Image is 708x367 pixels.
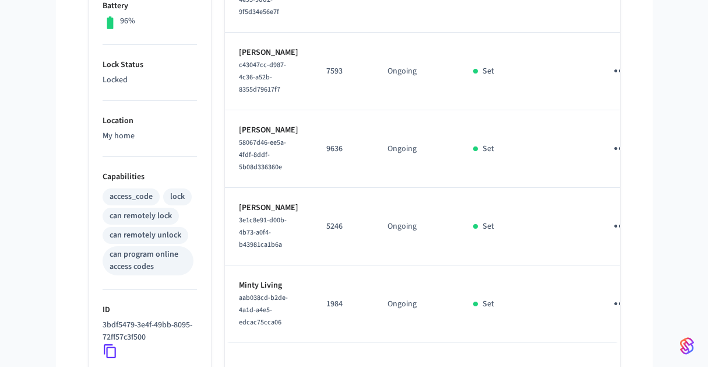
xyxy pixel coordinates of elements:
[482,298,494,310] p: Set
[103,130,197,142] p: My home
[239,202,298,214] p: [PERSON_NAME]
[103,171,197,183] p: Capabilities
[103,74,197,86] p: Locked
[239,293,288,327] span: aab038cd-b2de-4a1d-a4e5-edcac75cca06
[110,249,186,273] div: can program online access codes
[482,65,494,78] p: Set
[482,143,494,155] p: Set
[103,59,197,71] p: Lock Status
[239,138,286,172] span: 58067d46-ee5a-4fdf-8ddf-5b08d336360e
[239,215,287,250] span: 3e1c8e91-d00b-4b73-a0f4-b43981ca1b6a
[239,47,298,59] p: [PERSON_NAME]
[326,143,360,155] p: 9636
[326,65,360,78] p: 7593
[374,33,459,110] td: Ongoing
[374,110,459,188] td: Ongoing
[110,191,153,203] div: access_code
[120,15,135,27] p: 96%
[103,304,197,316] p: ID
[326,221,360,233] p: 5246
[239,60,286,95] span: c43047cc-d987-4c36-a52b-8355d79617f7
[170,191,185,203] div: lock
[239,124,298,137] p: [PERSON_NAME]
[110,229,181,242] div: can remotely unlock
[103,319,192,344] p: 3bdf5479-3e4f-49bb-8095-72ff57c3f500
[110,210,172,222] div: can remotely lock
[326,298,360,310] p: 1984
[103,115,197,127] p: Location
[374,188,459,265] td: Ongoing
[482,221,494,233] p: Set
[374,265,459,343] td: Ongoing
[239,279,298,292] p: Minty Living
[680,337,694,355] img: SeamLogoGradient.69752ec5.svg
